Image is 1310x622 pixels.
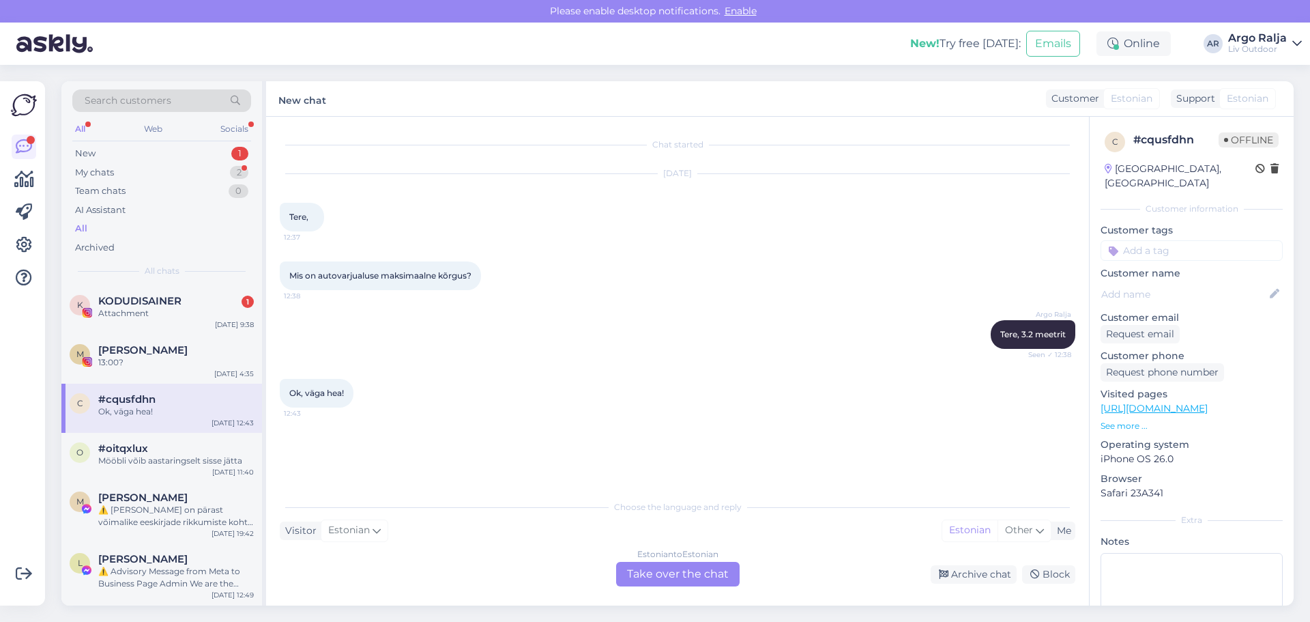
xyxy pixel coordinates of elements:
div: ⚠️ [PERSON_NAME] on pärast võimalike eeskirjade rikkumiste kohta käivat teavitust lisatud ajutist... [98,504,254,528]
img: Askly Logo [11,92,37,118]
div: Try free [DATE]: [910,36,1021,52]
span: Tere, [289,212,308,222]
label: New chat [278,89,326,108]
div: Liv Outdoor [1228,44,1287,55]
span: #oitqxlux [98,442,148,455]
div: Visitor [280,524,317,538]
p: Safari 23A341 [1101,486,1283,500]
p: See more ... [1101,420,1283,432]
div: [DATE] 19:42 [212,528,254,539]
div: Estonian [942,520,998,541]
div: Block [1022,565,1075,584]
div: My chats [75,166,114,180]
span: Estonian [328,523,370,538]
span: 12:37 [284,232,335,242]
div: All [75,222,87,236]
span: Estonian [1227,91,1268,106]
div: Estonian to Estonian [637,548,718,561]
span: Liz Armstrong [98,553,188,565]
div: [GEOGRAPHIC_DATA], [GEOGRAPHIC_DATA] [1105,162,1255,190]
div: All [72,120,88,138]
span: KODUDISAINER [98,295,181,307]
div: Ok, väga hea! [98,406,254,418]
p: Customer phone [1101,349,1283,363]
div: Request email [1101,325,1180,343]
p: iPhone OS 26.0 [1101,452,1283,466]
span: Maribel Lopez [98,344,188,356]
span: Argo Ralja [1020,309,1071,320]
div: [DATE] 12:43 [212,418,254,428]
a: Argo RaljaLiv Outdoor [1228,33,1302,55]
div: Support [1171,91,1215,106]
span: 12:43 [284,408,335,419]
div: [DATE] [280,167,1075,180]
p: Visited pages [1101,387,1283,401]
div: Me [1051,524,1071,538]
button: Emails [1026,31,1080,57]
span: 12:38 [284,291,335,301]
div: 1 [242,296,254,308]
p: Customer name [1101,266,1283,281]
div: [DATE] 11:40 [212,467,254,477]
div: Team chats [75,184,126,198]
span: M [76,349,84,359]
span: Search customers [85,94,171,108]
div: Extra [1101,514,1283,526]
div: Chat started [280,139,1075,151]
div: Online [1096,31,1171,56]
span: Seen ✓ 12:38 [1020,350,1071,360]
span: Tere, 3.2 meetrit [1000,329,1066,339]
div: # cqusfdhn [1133,132,1219,148]
span: o [76,447,83,457]
div: Request phone number [1101,363,1224,382]
div: ⚠️ Advisory Message from Meta to Business Page Admin We are the Meta Community Care Division. Fol... [98,565,254,590]
p: Browser [1101,472,1283,486]
span: c [77,398,83,408]
div: Take over the chat [616,562,740,586]
p: Notes [1101,535,1283,549]
div: New [75,147,96,160]
div: AR [1204,34,1223,53]
p: Customer tags [1101,223,1283,238]
div: Customer [1046,91,1099,106]
input: Add name [1101,287,1267,302]
span: Massimo Poggiali [98,492,188,504]
span: All chats [145,265,179,277]
div: Choose the language and reply [280,501,1075,513]
span: K [77,300,83,310]
div: Archive chat [931,565,1017,584]
span: c [1112,137,1118,147]
span: Mis on autovarjualuse maksimaalne kõrgus? [289,270,471,281]
span: #cqusfdhn [98,393,156,406]
span: Offline [1219,132,1279,147]
span: Ok, väga hea! [289,388,344,398]
span: M [76,496,84,507]
a: [URL][DOMAIN_NAME] [1101,402,1208,414]
div: [DATE] 12:49 [212,590,254,600]
div: AI Assistant [75,203,126,217]
span: Estonian [1111,91,1152,106]
div: 2 [230,166,248,180]
div: 1 [231,147,248,160]
div: Argo Ralja [1228,33,1287,44]
div: Customer information [1101,203,1283,215]
div: Mööbli võib aastaringselt sisse jätta [98,455,254,467]
input: Add a tag [1101,240,1283,261]
div: 13:00? [98,356,254,369]
span: Other [1005,524,1033,536]
b: New! [910,37,940,50]
span: Enable [720,5,761,17]
p: Customer email [1101,311,1283,325]
span: L [78,558,83,568]
p: Operating system [1101,438,1283,452]
div: 0 [229,184,248,198]
div: Web [141,120,165,138]
div: [DATE] 9:38 [215,320,254,330]
div: Socials [218,120,251,138]
div: Archived [75,241,115,255]
div: Attachment [98,307,254,320]
div: [DATE] 4:35 [214,369,254,379]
